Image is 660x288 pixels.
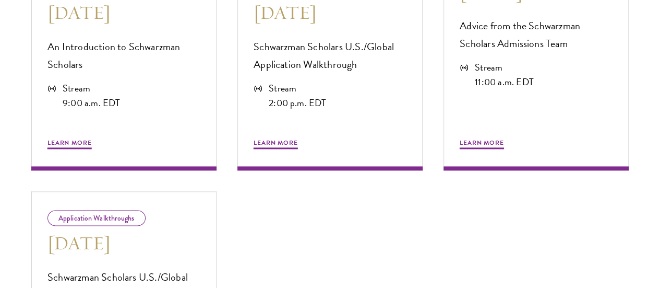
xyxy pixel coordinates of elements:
[254,1,406,25] h3: [DATE]
[47,210,146,226] div: Application Walkthroughs
[47,138,92,151] span: Learn More
[63,96,120,110] div: 9:00 a.m. EDT
[269,81,326,96] div: Stream
[460,138,504,151] span: Learn More
[269,96,326,110] div: 2:00 p.m. EDT
[63,81,120,96] div: Stream
[475,60,534,75] div: Stream
[460,17,613,52] p: Advice from the Schwarzman Scholars Admissions Team
[475,75,534,89] div: 11:00 a.m. EDT
[47,38,200,73] p: An Introduction to Schwarzman Scholars
[47,231,200,255] h3: [DATE]
[47,1,200,25] h3: [DATE]
[254,38,406,73] p: Schwarzman Scholars U.S./Global Application Walkthrough
[254,138,298,151] span: Learn More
